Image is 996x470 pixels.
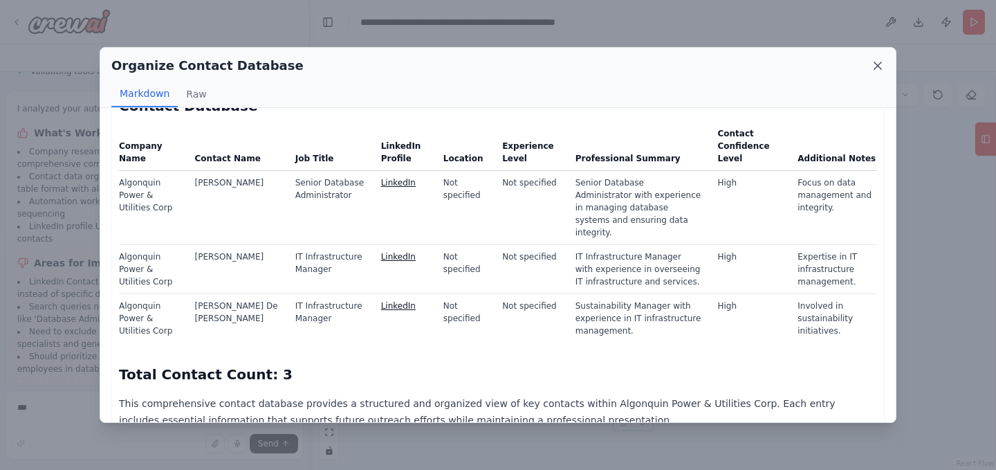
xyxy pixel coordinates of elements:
td: High [710,293,790,343]
td: IT Infrastructure Manager [287,244,373,293]
td: Sustainability Manager with experience in IT infrastructure management. [567,293,710,343]
td: Involved in sustainability initiatives. [789,293,877,343]
button: Markdown [111,81,178,107]
button: Raw [178,81,214,107]
th: Contact Name [187,127,287,171]
td: Algonquin Power & Utilities Corp [119,293,187,343]
td: Not specified [494,293,567,343]
td: Not specified [435,244,494,293]
th: Company Name [119,127,187,171]
td: Not specified [494,170,567,244]
h2: Organize Contact Database [111,56,304,75]
td: IT Infrastructure Manager [287,293,373,343]
th: LinkedIn Profile [373,127,435,171]
th: Professional Summary [567,127,710,171]
td: Algonquin Power & Utilities Corp [119,170,187,244]
th: Experience Level [494,127,567,171]
td: Focus on data management and integrity. [789,170,877,244]
td: High [710,244,790,293]
th: Job Title [287,127,373,171]
td: Algonquin Power & Utilities Corp [119,244,187,293]
td: IT Infrastructure Manager with experience in overseeing IT infrastructure and services. [567,244,710,293]
td: [PERSON_NAME] [187,244,287,293]
td: Expertise in IT infrastructure management. [789,244,877,293]
a: LinkedIn [381,301,416,311]
td: High [710,170,790,244]
th: Additional Notes [789,127,877,171]
td: Senior Database Administrator with experience in managing database systems and ensuring data inte... [567,170,710,244]
td: Senior Database Administrator [287,170,373,244]
td: [PERSON_NAME] De [PERSON_NAME] [187,293,287,343]
td: Not specified [435,170,494,244]
td: [PERSON_NAME] [187,170,287,244]
td: Not specified [494,244,567,293]
h2: Total Contact Count: 3 [119,365,877,384]
td: Not specified [435,293,494,343]
p: This comprehensive contact database provides a structured and organized view of key contacts with... [119,395,877,428]
a: LinkedIn [381,252,416,262]
a: LinkedIn [381,178,416,188]
th: Location [435,127,494,171]
th: Contact Confidence Level [710,127,790,171]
